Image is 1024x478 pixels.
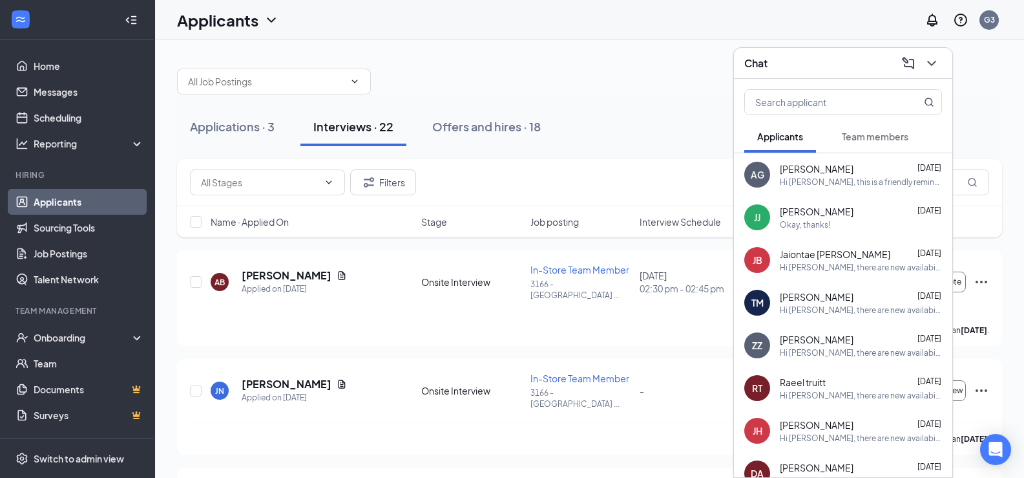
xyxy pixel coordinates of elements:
div: AB [214,277,225,288]
span: [DATE] [917,163,941,173]
svg: ChevronDown [924,56,939,71]
span: - [640,385,644,397]
h5: [PERSON_NAME] [242,377,331,391]
svg: Collapse [125,14,138,27]
span: Job posting [530,215,579,228]
div: Hi [PERSON_NAME], there are new availabilities for an interview. This is a reminder to schedule y... [780,390,942,401]
div: Applied on [DATE] [242,283,347,296]
span: [DATE] [917,334,941,343]
svg: ChevronDown [350,76,360,87]
p: 3166 - [GEOGRAPHIC_DATA] ... [530,279,632,301]
div: ZZ [752,339,762,352]
div: [DATE] [640,269,741,295]
span: Stage [421,215,447,228]
span: [PERSON_NAME] [780,333,853,346]
button: ChevronDown [921,53,942,74]
span: Jaiontae [PERSON_NAME] [780,248,890,261]
div: Onsite Interview [421,276,523,288]
a: DocumentsCrown [34,376,144,402]
svg: MagnifyingGlass [924,97,934,107]
div: Hi [PERSON_NAME], there are new availabilities for an interview. This is a reminder to schedule y... [780,347,942,358]
svg: Ellipses [974,274,989,290]
svg: Analysis [16,137,28,150]
div: Applications · 3 [190,118,275,135]
svg: Ellipses [974,383,989,398]
div: Open Intercom Messenger [980,434,1011,465]
div: Hi [PERSON_NAME], this is a friendly reminder. Please select an interview time slot for your Deli... [780,177,942,188]
a: Team [34,351,144,376]
div: Team Management [16,305,141,316]
svg: UserCheck [16,331,28,344]
a: Messages [34,79,144,105]
svg: Document [337,270,347,281]
span: Interview Schedule [640,215,721,228]
svg: QuestionInfo [953,12,968,28]
a: Scheduling [34,105,144,131]
span: [DATE] [917,419,941,429]
div: Switch to admin view [34,452,124,465]
span: [PERSON_NAME] [780,461,853,474]
span: [DATE] [917,376,941,386]
span: Team members [842,131,908,142]
p: 3166 - [GEOGRAPHIC_DATA] ... [530,387,632,409]
span: [PERSON_NAME] [780,418,853,431]
span: [PERSON_NAME] [780,162,853,175]
div: TM [751,296,764,309]
b: [DATE] [961,434,987,444]
a: Job Postings [34,241,144,266]
div: G3 [984,14,995,25]
svg: MagnifyingGlass [967,177,977,188]
svg: WorkstreamLogo [14,13,27,26]
div: Hi [PERSON_NAME], there are new availabilities for an interview. This is a reminder to schedule y... [780,305,942,316]
span: Name · Applied On [211,215,289,228]
span: [DATE] [917,206,941,215]
svg: ChevronDown [324,177,334,188]
div: Hiring [16,169,141,180]
div: JH [753,424,762,437]
span: [DATE] [917,248,941,258]
div: RT [752,382,762,395]
a: Sourcing Tools [34,215,144,241]
div: JJ [754,211,760,224]
span: In-Store Team Member [530,264,629,276]
span: [DATE] [917,291,941,301]
span: Raeel truitt [780,376,826,389]
svg: Filter [361,175,377,190]
svg: Notifications [925,12,940,28]
div: Hi [PERSON_NAME], there are new availabilities for an interview. This is a reminder to schedule y... [780,262,942,273]
a: SurveysCrown [34,402,144,428]
span: [DATE] [917,462,941,472]
svg: Settings [16,452,28,465]
a: Home [34,53,144,79]
h5: [PERSON_NAME] [242,268,331,283]
b: [DATE] [961,325,987,335]
svg: ComposeMessage [901,56,916,71]
div: JB [753,254,762,266]
div: AG [751,168,764,181]
input: All Job Postings [188,74,344,89]
button: ComposeMessage [898,53,919,74]
div: Onboarding [34,331,133,344]
div: Reporting [34,137,145,150]
svg: Document [337,379,347,389]
span: Applicants [757,131,803,142]
button: Filter Filters [350,169,416,195]
div: JN [215,386,224,397]
div: Onsite Interview [421,384,523,397]
span: [PERSON_NAME] [780,290,853,303]
svg: ChevronDown [264,12,279,28]
span: In-Store Team Member [530,373,629,384]
h1: Applicants [177,9,258,31]
h3: Chat [744,56,768,71]
span: [PERSON_NAME] [780,205,853,218]
div: Okay, thanks! [780,219,830,230]
div: Applied on [DATE] [242,391,347,404]
input: All Stages [201,175,319,190]
span: 02:30 pm - 02:45 pm [640,282,741,295]
input: Search applicant [745,90,898,114]
div: Hi [PERSON_NAME], there are new availabilities for an interview. This is a reminder to schedule y... [780,433,942,444]
div: Offers and hires · 18 [432,118,541,135]
div: Interviews · 22 [313,118,393,135]
a: Applicants [34,189,144,215]
a: Talent Network [34,266,144,292]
